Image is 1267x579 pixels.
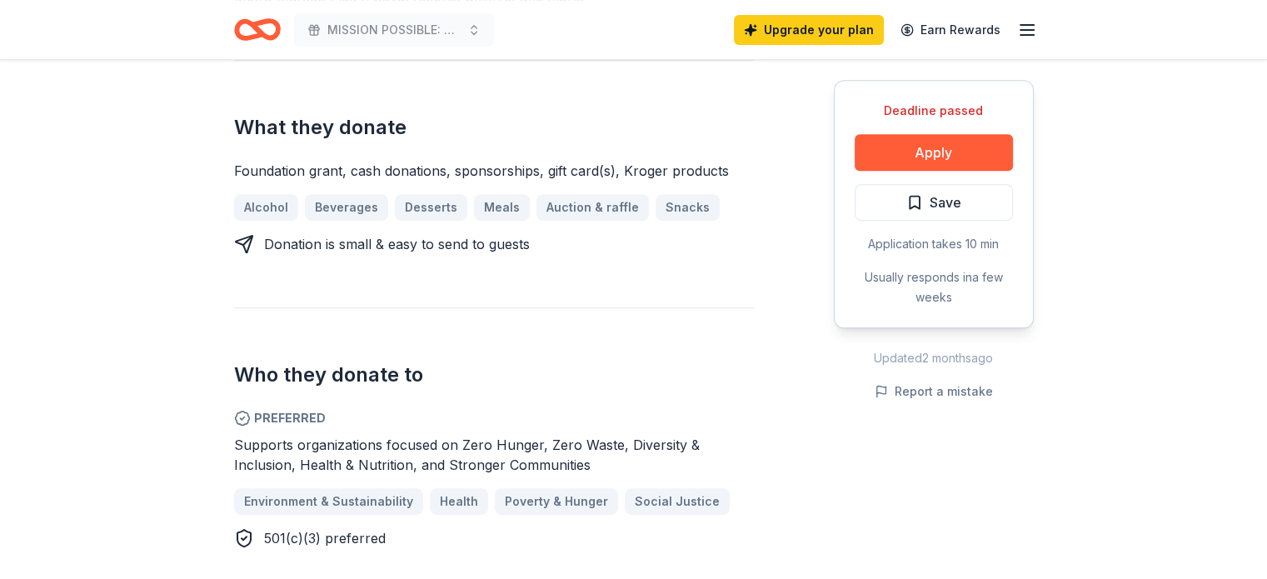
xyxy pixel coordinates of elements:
a: Desserts [395,194,467,221]
button: MISSION POSSIBLE: Movie Trivia Fund Raiser to Support Veterans, People with Disabilities, and Senior [294,13,494,47]
span: Poverty & Hunger [505,492,608,512]
a: Home [234,10,281,49]
div: Usually responds in a few weeks [855,267,1013,307]
a: Health [430,488,488,515]
div: Application takes 10 min [855,234,1013,254]
span: Health [440,492,478,512]
span: Environment & Sustainability [244,492,413,512]
a: Poverty & Hunger [495,488,618,515]
button: Save [855,184,1013,221]
button: Apply [855,134,1013,171]
a: Beverages [305,194,388,221]
button: Report a mistake [875,382,993,402]
a: Meals [474,194,530,221]
div: Updated 2 months ago [834,348,1034,368]
h2: Who they donate to [234,362,754,388]
a: Environment & Sustainability [234,488,423,515]
a: Upgrade your plan [734,15,884,45]
a: Auction & raffle [536,194,649,221]
div: Foundation grant, cash donations, sponsorships, gift card(s), Kroger products [234,161,754,181]
h2: What they donate [234,114,754,141]
span: MISSION POSSIBLE: Movie Trivia Fund Raiser to Support Veterans, People with Disabilities, and Senior [327,20,461,40]
a: Snacks [656,194,720,221]
span: Supports organizations focused on Zero Hunger, Zero Waste, Diversity & Inclusion, Health & Nutrit... [234,437,700,473]
div: Donation is small & easy to send to guests [264,234,530,254]
div: Deadline passed [855,101,1013,121]
a: Earn Rewards [890,15,1010,45]
span: 501(c)(3) preferred [264,530,386,547]
span: Social Justice [635,492,720,512]
span: Save [930,192,961,213]
a: Alcohol [234,194,298,221]
a: Social Justice [625,488,730,515]
span: Preferred [234,408,754,428]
